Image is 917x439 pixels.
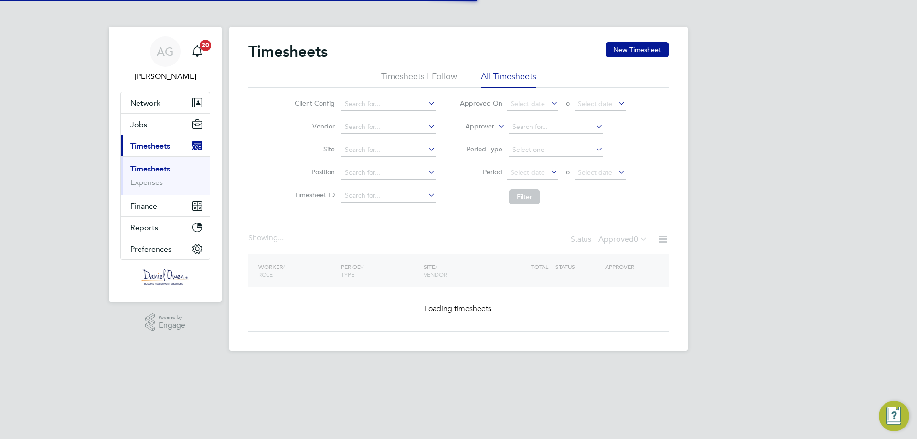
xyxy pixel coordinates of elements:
a: 20 [188,36,207,67]
span: Preferences [130,245,171,254]
button: Preferences [121,238,210,259]
span: 20 [200,40,211,51]
input: Search for... [341,189,436,203]
span: Powered by [159,313,185,321]
span: Select date [578,99,612,108]
button: Finance [121,195,210,216]
label: Period Type [459,145,502,153]
span: Jobs [130,120,147,129]
span: Select date [511,99,545,108]
label: Position [292,168,335,176]
input: Search for... [509,120,603,134]
a: Go to home page [120,269,210,285]
span: Select date [578,168,612,177]
input: Search for... [341,97,436,111]
span: Finance [130,202,157,211]
span: To [560,166,573,178]
h2: Timesheets [248,42,328,61]
label: Approved [598,235,648,244]
div: Status [571,233,650,246]
button: Filter [509,189,540,204]
label: Period [459,168,502,176]
span: Amy Garcia [120,71,210,82]
div: Showing [248,233,286,243]
span: AG [157,45,174,58]
label: Approver [451,122,494,131]
label: Approved On [459,99,502,107]
button: Timesheets [121,135,210,156]
button: Jobs [121,114,210,135]
li: Timesheets I Follow [381,71,457,88]
label: Timesheet ID [292,191,335,199]
button: New Timesheet [606,42,669,57]
span: 0 [634,235,638,244]
input: Search for... [341,143,436,157]
input: Search for... [341,166,436,180]
input: Search for... [341,120,436,134]
button: Network [121,92,210,113]
span: To [560,97,573,109]
span: Reports [130,223,158,232]
a: AG[PERSON_NAME] [120,36,210,82]
a: Expenses [130,178,163,187]
a: Powered byEngage [145,313,186,332]
label: Site [292,145,335,153]
button: Engage Resource Center [879,401,909,431]
label: Client Config [292,99,335,107]
input: Select one [509,143,603,157]
label: Vendor [292,122,335,130]
span: Timesheets [130,141,170,150]
img: danielowen-logo-retina.png [141,269,189,285]
span: ... [278,233,284,243]
a: Timesheets [130,164,170,173]
li: All Timesheets [481,71,536,88]
nav: Main navigation [109,27,222,302]
span: Network [130,98,160,107]
button: Reports [121,217,210,238]
span: Engage [159,321,185,330]
div: Timesheets [121,156,210,195]
span: Select date [511,168,545,177]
